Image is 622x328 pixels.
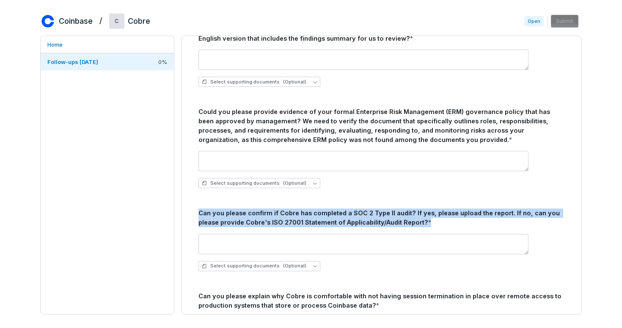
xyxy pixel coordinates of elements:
span: Follow-ups [DATE] [47,58,98,65]
span: 0 % [158,58,167,66]
span: (Optional) [283,79,306,85]
span: Select supporting documents [202,79,306,85]
a: Follow-ups [DATE]0% [41,53,174,70]
h2: Cobre [128,16,150,27]
h2: Coinbase [59,16,93,27]
span: (Optional) [283,263,306,269]
a: Home [41,36,174,53]
span: Select supporting documents [202,180,306,186]
div: Can you please confirm if Cobre has completed a SOC 2 Type II audit? If yes, please upload the re... [198,208,564,227]
span: Open [524,16,544,26]
h2: / [99,14,102,26]
span: Select supporting documents [202,263,306,269]
div: Can you please explain why Cobre is comfortable with not having session termination in place over... [198,292,564,310]
div: Could you please provide evidence of your formal Enterprise Risk Management (ERM) governance poli... [198,107,564,144]
span: (Optional) [283,180,306,186]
